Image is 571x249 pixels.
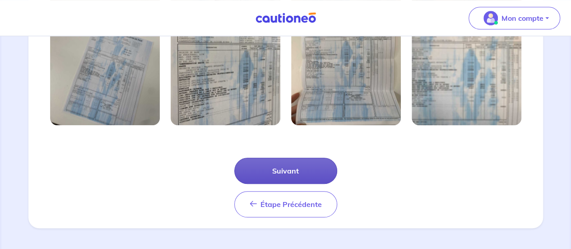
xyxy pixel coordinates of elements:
img: Cautioneo [252,12,320,23]
span: Étape Précédente [260,200,322,209]
button: illu_account_valid_menu.svgMon compte [469,7,560,29]
button: Suivant [234,158,337,184]
img: illu_account_valid_menu.svg [483,11,498,25]
button: Étape Précédente [234,191,337,217]
p: Mon compte [501,13,543,23]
